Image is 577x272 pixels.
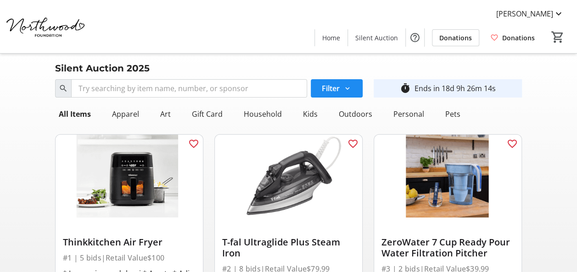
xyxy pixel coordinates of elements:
img: T-fal Ultraglide Plus Steam Iron [215,135,362,218]
mat-icon: favorite_outline [507,138,518,149]
mat-icon: favorite_outline [188,138,199,149]
span: Filter [322,83,340,94]
div: Silent Auction 2025 [50,61,155,76]
div: Pets [442,105,464,123]
a: Donations [432,29,479,46]
mat-icon: timer_outline [400,83,411,94]
div: All Items [55,105,95,123]
div: Personal [390,105,428,123]
span: Home [322,33,340,43]
div: #1 | 5 bids | Retail Value $100 [63,251,196,264]
img: ZeroWater 7 Cup Ready Pour Water Filtration Pitcher [374,135,521,218]
div: Gift Card [188,105,226,123]
a: Donations [483,29,542,46]
input: Try searching by item name, number, or sponsor [71,79,307,98]
div: Kids [299,105,321,123]
button: Filter [311,79,363,98]
span: Donations [502,33,535,43]
div: Art [157,105,174,123]
div: Outdoors [335,105,376,123]
span: Silent Auction [355,33,398,43]
button: Help [406,28,424,47]
img: Northwood Foundation's Logo [6,4,87,49]
a: Silent Auction [348,29,405,46]
img: Thinkkitchen Air Fryer [56,135,203,218]
a: Home [315,29,347,46]
button: [PERSON_NAME] [489,6,571,21]
div: ZeroWater 7 Cup Ready Pour Water Filtration Pitcher [381,237,514,259]
div: T-fal Ultraglide Plus Steam Iron [222,237,355,259]
div: Ends in 18d 9h 26m 14s [415,83,496,94]
button: Cart [549,29,566,45]
span: [PERSON_NAME] [496,8,553,19]
span: Donations [439,33,472,43]
div: Household [240,105,286,123]
mat-icon: favorite_outline [347,138,359,149]
div: Apparel [108,105,143,123]
div: Thinkkitchen Air Fryer [63,237,196,248]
